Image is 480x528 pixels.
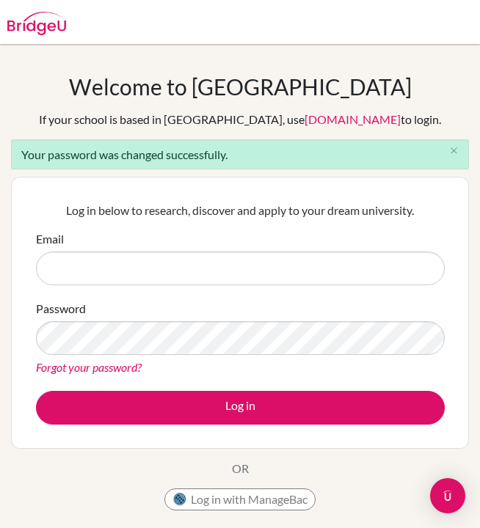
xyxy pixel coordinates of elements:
img: Bridge-U [7,12,66,35]
h1: Welcome to [GEOGRAPHIC_DATA] [69,73,412,100]
i: close [448,145,459,156]
label: Email [36,230,64,248]
div: Open Intercom Messenger [430,478,465,513]
a: [DOMAIN_NAME] [305,112,401,126]
button: Log in [36,391,445,425]
p: OR [232,460,249,477]
button: Log in with ManageBac [164,488,316,510]
div: If your school is based in [GEOGRAPHIC_DATA], use to login. [39,111,441,128]
button: Close [439,140,468,162]
label: Password [36,300,86,318]
a: Forgot your password? [36,360,142,374]
div: Your password was changed successfully. [11,139,469,169]
p: Log in below to research, discover and apply to your dream university. [36,202,445,219]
